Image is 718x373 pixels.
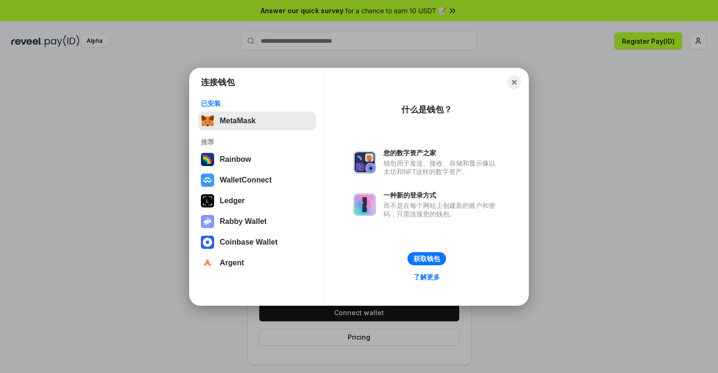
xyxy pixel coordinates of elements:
div: Argent [220,259,244,267]
div: Ledger [220,197,245,205]
div: 获取钱包 [414,254,440,263]
img: svg+xml,%3Csvg%20fill%3D%22none%22%20height%3D%2233%22%20viewBox%3D%220%200%2035%2033%22%20width%... [201,114,214,127]
img: svg+xml,%3Csvg%20xmlns%3D%22http%3A%2F%2Fwww.w3.org%2F2000%2Fsvg%22%20width%3D%2228%22%20height%3... [201,194,214,207]
img: svg+xml,%3Csvg%20xmlns%3D%22http%3A%2F%2Fwww.w3.org%2F2000%2Fsvg%22%20fill%3D%22none%22%20viewBox... [353,193,376,216]
div: 一种新的登录方式 [383,191,500,199]
button: WalletConnect [198,171,316,190]
button: MetaMask [198,111,316,130]
img: svg+xml,%3Csvg%20xmlns%3D%22http%3A%2F%2Fwww.w3.org%2F2000%2Fsvg%22%20fill%3D%22none%22%20viewBox... [353,151,376,174]
div: 钱包用于发送、接收、存储和显示像以太坊和NFT这样的数字资产。 [383,159,500,176]
div: 已安装 [201,99,313,108]
div: 推荐 [201,138,313,146]
div: Coinbase Wallet [220,238,278,246]
div: 了解更多 [414,273,440,281]
button: Coinbase Wallet [198,233,316,252]
button: Argent [198,254,316,272]
img: svg+xml,%3Csvg%20width%3D%2228%22%20height%3D%2228%22%20viewBox%3D%220%200%2028%2028%22%20fill%3D... [201,236,214,249]
img: svg+xml,%3Csvg%20xmlns%3D%22http%3A%2F%2Fwww.w3.org%2F2000%2Fsvg%22%20fill%3D%22none%22%20viewBox... [201,215,214,228]
div: 而不是在每个网站上创建新的账户和密码，只需连接您的钱包。 [383,201,500,218]
div: WalletConnect [220,176,272,184]
button: Rabby Wallet [198,212,316,231]
img: svg+xml,%3Csvg%20width%3D%2228%22%20height%3D%2228%22%20viewBox%3D%220%200%2028%2028%22%20fill%3D... [201,174,214,187]
button: Ledger [198,191,316,210]
img: svg+xml,%3Csvg%20width%3D%22120%22%20height%3D%22120%22%20viewBox%3D%220%200%20120%20120%22%20fil... [201,153,214,166]
h1: 连接钱包 [201,77,235,88]
div: MetaMask [220,117,255,125]
div: Rabby Wallet [220,217,267,226]
div: Rainbow [220,155,251,164]
button: Close [508,76,521,89]
div: 您的数字资产之家 [383,149,500,157]
button: Rainbow [198,150,316,169]
div: 什么是钱包？ [401,104,452,115]
button: 获取钱包 [407,252,446,265]
a: 了解更多 [408,271,446,283]
img: svg+xml,%3Csvg%20width%3D%2228%22%20height%3D%2228%22%20viewBox%3D%220%200%2028%2028%22%20fill%3D... [201,256,214,270]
